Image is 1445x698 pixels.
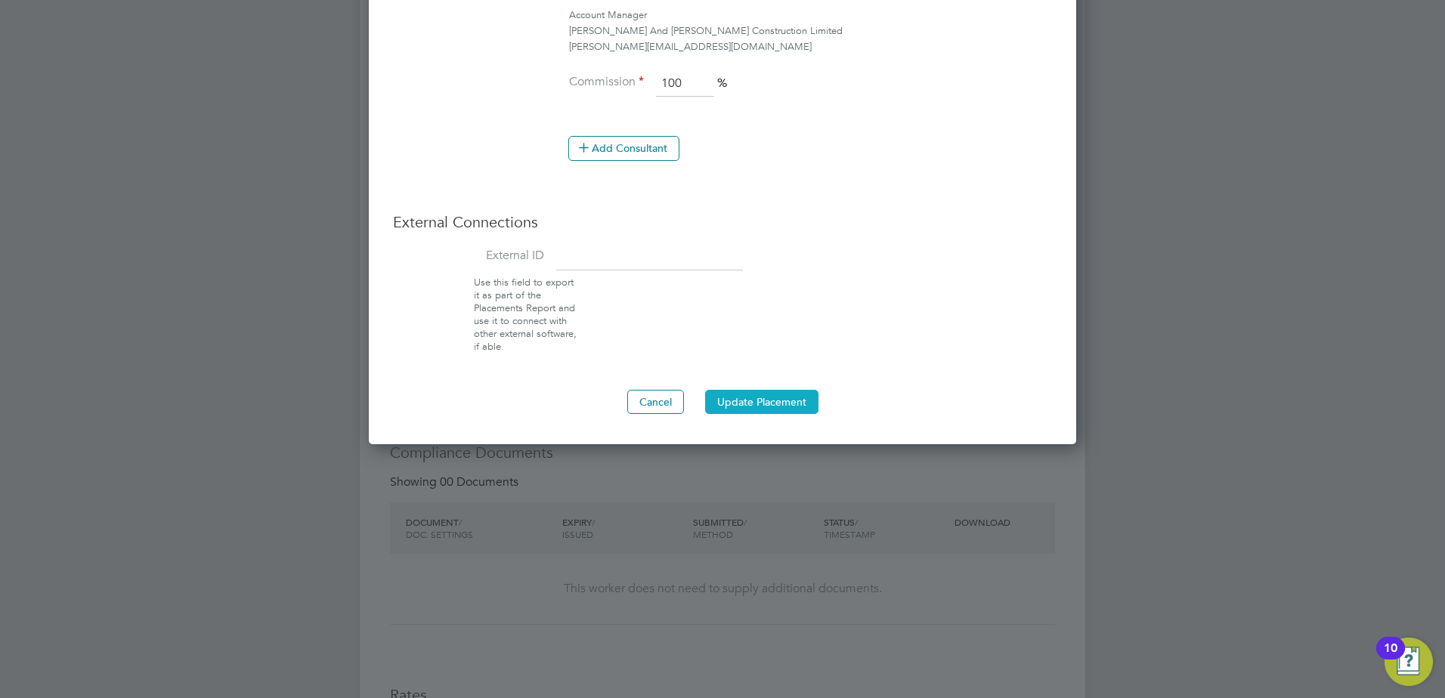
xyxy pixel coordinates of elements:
[1384,648,1397,668] div: 10
[627,390,684,414] button: Cancel
[568,136,679,160] button: Add Consultant
[705,390,818,414] button: Update Placement
[393,248,544,264] label: External ID
[568,74,644,90] label: Commission
[393,212,1052,232] h3: External Connections
[474,276,577,352] span: Use this field to export it as part of the Placements Report and use it to connect with other ext...
[569,39,1052,55] div: [PERSON_NAME][EMAIL_ADDRESS][DOMAIN_NAME]
[569,23,1052,39] div: [PERSON_NAME] And [PERSON_NAME] Construction Limited
[569,8,1052,23] div: Account Manager
[1385,638,1433,686] button: Open Resource Center, 10 new notifications
[717,76,727,91] span: %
